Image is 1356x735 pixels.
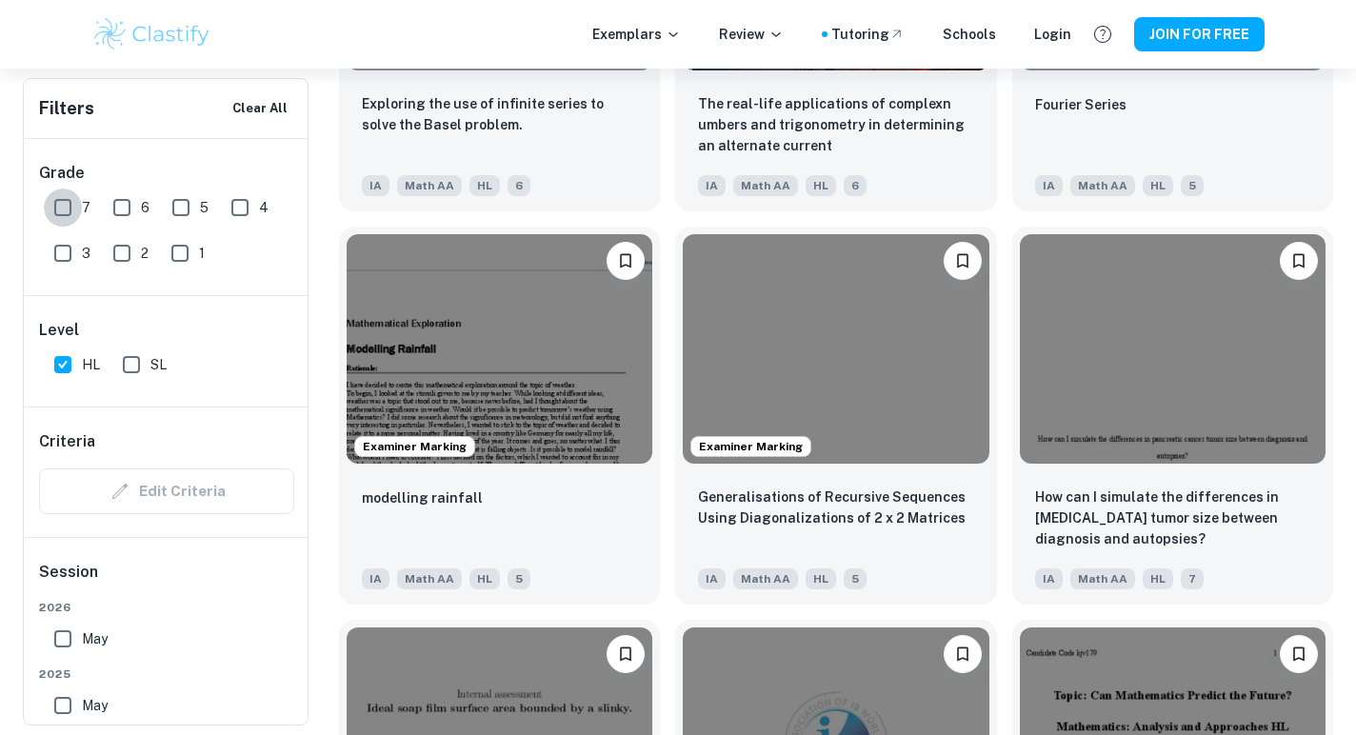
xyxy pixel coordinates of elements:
button: Please log in to bookmark exemplars [944,242,982,280]
button: Please log in to bookmark exemplars [607,635,645,673]
span: May [82,695,108,716]
span: 2025 [39,665,294,683]
img: Math AA IA example thumbnail: Generalisations of Recursive Sequences U [683,234,988,464]
img: Math AA IA example thumbnail: modelling rainfall [347,234,652,464]
a: Examiner MarkingPlease log in to bookmark exemplarsmodelling rainfallIAMath AAHL5 [339,227,660,605]
span: 6 [141,197,150,218]
div: Criteria filters are unavailable when searching by topic [39,468,294,514]
a: Schools [943,24,996,45]
span: Math AA [733,568,798,589]
span: HL [1143,175,1173,196]
p: The real-life applications of complexn umbers and trigonometry in determining an alternate current [698,93,973,156]
span: 2 [141,243,149,264]
span: 3 [82,243,90,264]
span: Math AA [1070,568,1135,589]
span: May [82,628,108,649]
span: 5 [508,568,530,589]
a: Login [1034,24,1071,45]
button: Clear All [228,94,292,123]
span: 1 [199,243,205,264]
span: 6 [508,175,530,196]
button: Please log in to bookmark exemplars [1280,635,1318,673]
span: SL [150,354,167,375]
a: Tutoring [831,24,905,45]
span: HL [469,175,500,196]
h6: Session [39,561,294,599]
img: Math AA IA example thumbnail: How can I simulate the differences in pa [1020,234,1326,464]
h6: Filters [39,95,94,122]
p: modelling rainfall [362,487,483,508]
span: Math AA [397,568,462,589]
span: HL [82,354,100,375]
button: JOIN FOR FREE [1134,17,1265,51]
h6: Criteria [39,430,95,453]
span: IA [698,568,726,589]
p: Generalisations of Recursive Sequences Using Diagonalizations of 2 x 2 Matrices [698,487,973,528]
span: HL [806,175,836,196]
span: 7 [1181,568,1204,589]
p: Fourier Series [1035,94,1127,115]
span: 7 [82,197,90,218]
p: Exemplars [592,24,681,45]
button: Please log in to bookmark exemplars [607,242,645,280]
span: IA [698,175,726,196]
span: HL [806,568,836,589]
p: Review [719,24,784,45]
span: 6 [844,175,867,196]
h6: Level [39,319,294,342]
span: Examiner Marking [691,438,810,455]
a: Examiner MarkingPlease log in to bookmark exemplarsGeneralisations of Recursive Sequences Using D... [675,227,996,605]
span: IA [1035,175,1063,196]
button: Please log in to bookmark exemplars [944,635,982,673]
span: Math AA [1070,175,1135,196]
a: Please log in to bookmark exemplarsHow can I simulate the differences in pancreatic cancer tumor ... [1012,227,1333,605]
span: HL [1143,568,1173,589]
span: IA [362,568,389,589]
span: 5 [1181,175,1204,196]
span: 5 [844,568,867,589]
button: Please log in to bookmark exemplars [1280,242,1318,280]
span: 4 [259,197,269,218]
span: Math AA [397,175,462,196]
img: Clastify logo [91,15,212,53]
span: IA [1035,568,1063,589]
button: Help and Feedback [1087,18,1119,50]
span: Math AA [733,175,798,196]
span: IA [362,175,389,196]
p: How can I simulate the differences in pancreatic cancer tumor size between diagnosis and autopsies? [1035,487,1310,549]
span: 2026 [39,599,294,616]
h6: Grade [39,162,294,185]
span: 5 [200,197,209,218]
p: Exploring the use of infinite series to solve the Basel problem. [362,93,637,135]
span: HL [469,568,500,589]
span: Examiner Marking [355,438,474,455]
